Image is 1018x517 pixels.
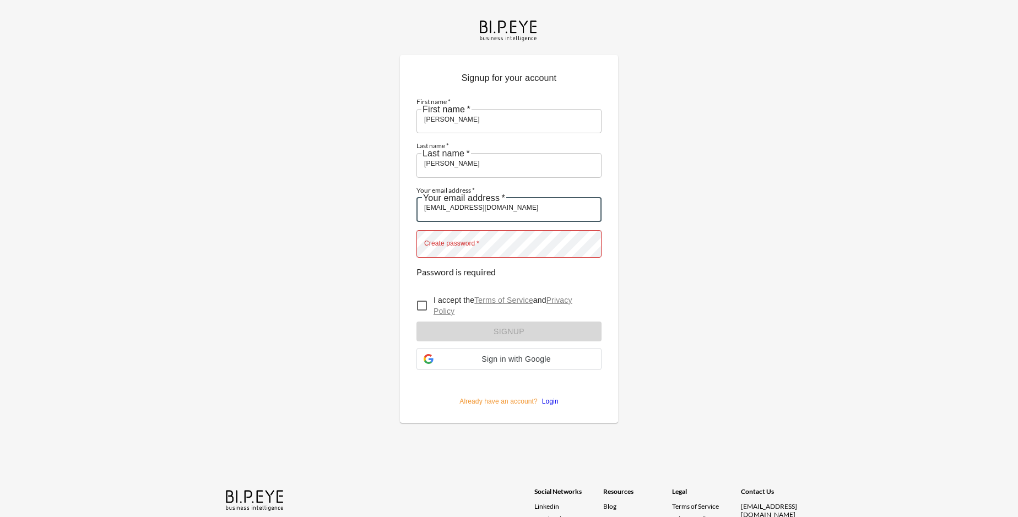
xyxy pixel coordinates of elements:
label: Your email address [416,186,602,194]
label: First name [416,97,602,106]
div: Sign in with Google [416,348,602,370]
p: I accept the and [434,295,593,317]
p: Already have an account? [416,379,602,406]
a: Linkedin [534,502,603,510]
div: Contact Us [741,487,810,502]
a: Terms of Service [474,296,533,304]
a: Login [538,398,559,405]
p: Signup for your account [416,72,602,89]
div: Legal [672,487,741,502]
img: bipeye-logo [224,487,287,512]
label: Last name [416,142,602,150]
div: Resources [603,487,672,502]
a: Blog [603,502,616,510]
p: Password is required [416,266,602,277]
div: Social Networks [534,487,603,502]
a: Terms of Service [672,502,737,510]
span: Sign in with Google [438,355,594,363]
img: bipeye-logo [478,18,540,42]
span: Linkedin [534,502,559,510]
a: Privacy Policy [434,296,572,315]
